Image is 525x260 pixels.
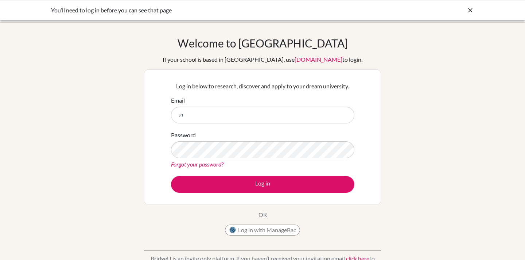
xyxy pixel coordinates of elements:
[171,96,185,105] label: Email
[171,161,223,168] a: Forgot your password?
[171,82,354,91] p: Log in below to research, discover and apply to your dream university.
[163,55,362,64] div: If your school is based in [GEOGRAPHIC_DATA], use to login.
[171,131,196,139] label: Password
[171,176,354,193] button: Log in
[225,225,300,236] button: Log in with ManageBac
[178,37,348,50] h1: Welcome to [GEOGRAPHIC_DATA]
[258,210,267,219] p: OR
[295,56,342,63] a: [DOMAIN_NAME]
[51,6,365,15] div: You’ll need to log in before you can see that page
